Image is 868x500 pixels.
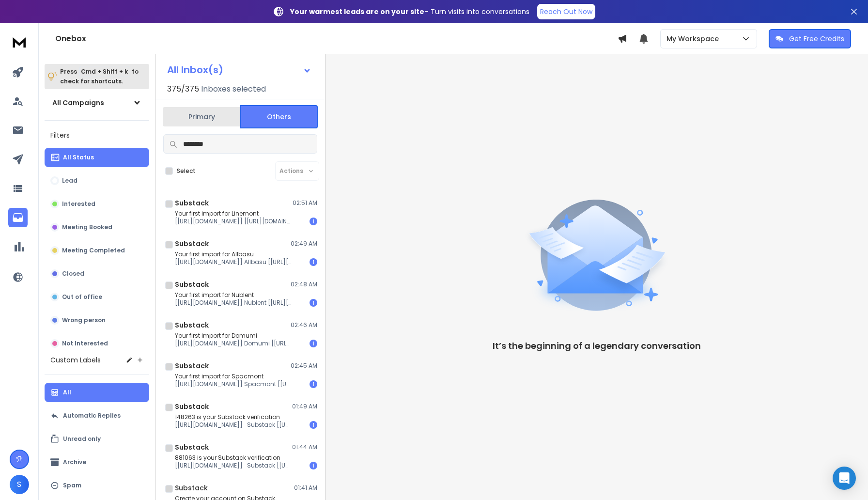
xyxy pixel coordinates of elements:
[63,458,86,466] p: Archive
[310,421,317,429] div: 1
[163,106,240,127] button: Primary
[45,287,149,307] button: Out of office
[175,299,291,307] p: [[URL][DOMAIN_NAME]] Nublent [[URL][DOMAIN_NAME]!,w_80,h_80,c_fill,f_auto,q_auto:good,fl_progress...
[63,412,121,420] p: Automatic Replies
[45,429,149,449] button: Unread only
[175,483,208,493] h1: Substack
[310,380,317,388] div: 1
[291,281,317,288] p: 02:48 AM
[10,475,29,494] button: S
[167,65,223,75] h1: All Inbox(s)
[62,340,108,347] p: Not Interested
[310,299,317,307] div: 1
[159,60,319,79] button: All Inbox(s)
[45,311,149,330] button: Wrong person
[769,29,851,48] button: Get Free Credits
[291,240,317,248] p: 02:49 AM
[789,34,844,44] p: Get Free Credits
[62,200,95,208] p: Interested
[175,462,291,469] p: [[URL][DOMAIN_NAME]] Substack [[URL][DOMAIN_NAME]!,w_80,h_80,c_fill,f_auto,q_auto:good,fl_progres...
[45,334,149,353] button: Not Interested
[294,484,317,492] p: 01:41 AM
[45,194,149,214] button: Interested
[175,239,209,249] h1: Substack
[45,264,149,283] button: Closed
[60,67,139,86] p: Press to check for shortcuts.
[540,7,592,16] p: Reach Out Now
[175,402,209,411] h1: Substack
[62,293,102,301] p: Out of office
[63,154,94,161] p: All Status
[666,34,723,44] p: My Workspace
[45,148,149,167] button: All Status
[45,406,149,425] button: Automatic Replies
[291,362,317,370] p: 02:45 AM
[10,33,29,51] img: logo
[293,199,317,207] p: 02:51 AM
[175,291,291,299] p: Your first import for Nublent
[62,177,77,185] p: Lead
[201,83,266,95] h3: Inboxes selected
[493,339,701,353] p: It’s the beginning of a legendary conversation
[167,83,199,95] span: 375 / 375
[79,66,129,77] span: Cmd + Shift + k
[175,413,291,421] p: 148263 is your Substack verification
[537,4,595,19] a: Reach Out Now
[45,171,149,190] button: Lead
[45,93,149,112] button: All Campaigns
[175,442,209,452] h1: Substack
[175,218,291,225] p: [[URL][DOMAIN_NAME]] [[URL][DOMAIN_NAME]!,f_auto,q_auto:good,fl_progressive:steep/https%3A%2F%[DO...
[290,7,424,16] strong: Your warmest leads are on your site
[310,258,317,266] div: 1
[175,198,209,208] h1: Substack
[175,250,291,258] p: Your first import for Allbasu
[62,316,106,324] p: Wrong person
[52,98,104,108] h1: All Campaigns
[291,321,317,329] p: 02:46 AM
[175,380,291,388] p: [[URL][DOMAIN_NAME]] Spacmont [[URL][DOMAIN_NAME]!,w_80,h_80,c_fill,f_auto,q_auto:good,fl_progres...
[55,33,618,45] h1: Onebox
[62,247,125,254] p: Meeting Completed
[177,167,196,175] label: Select
[310,462,317,469] div: 1
[45,218,149,237] button: Meeting Booked
[175,373,291,380] p: Your first import for Spacmont
[292,443,317,451] p: 01:44 AM
[63,435,101,443] p: Unread only
[175,361,209,371] h1: Substack
[63,482,81,489] p: Spam
[175,421,291,429] p: [[URL][DOMAIN_NAME]] Substack [[URL][DOMAIN_NAME]!,w_80,h_80,c_fill,f_auto,q_auto:good,fl_progres...
[175,320,209,330] h1: Substack
[50,355,101,365] h3: Custom Labels
[833,467,856,490] div: Open Intercom Messenger
[45,476,149,495] button: Spam
[175,332,291,340] p: Your first import for Domumi
[45,453,149,472] button: Archive
[175,280,209,289] h1: Substack
[45,383,149,402] button: All
[45,128,149,142] h3: Filters
[310,340,317,347] div: 1
[175,258,291,266] p: [[URL][DOMAIN_NAME]] Allbasu [[URL][DOMAIN_NAME]!,w_80,h_80,c_fill,f_auto,q_auto:good,fl_progress...
[45,241,149,260] button: Meeting Completed
[62,270,84,278] p: Closed
[175,340,291,347] p: [[URL][DOMAIN_NAME]] Domumi [[URL][DOMAIN_NAME]!,w_80,h_80,c_fill,f_auto,q_auto:good,fl_progressi...
[310,218,317,225] div: 1
[175,210,291,218] p: Your first import for Linemont
[290,7,529,16] p: – Turn visits into conversations
[63,389,71,396] p: All
[62,223,112,231] p: Meeting Booked
[292,403,317,410] p: 01:49 AM
[240,105,318,128] button: Others
[175,454,291,462] p: 881063 is your Substack verification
